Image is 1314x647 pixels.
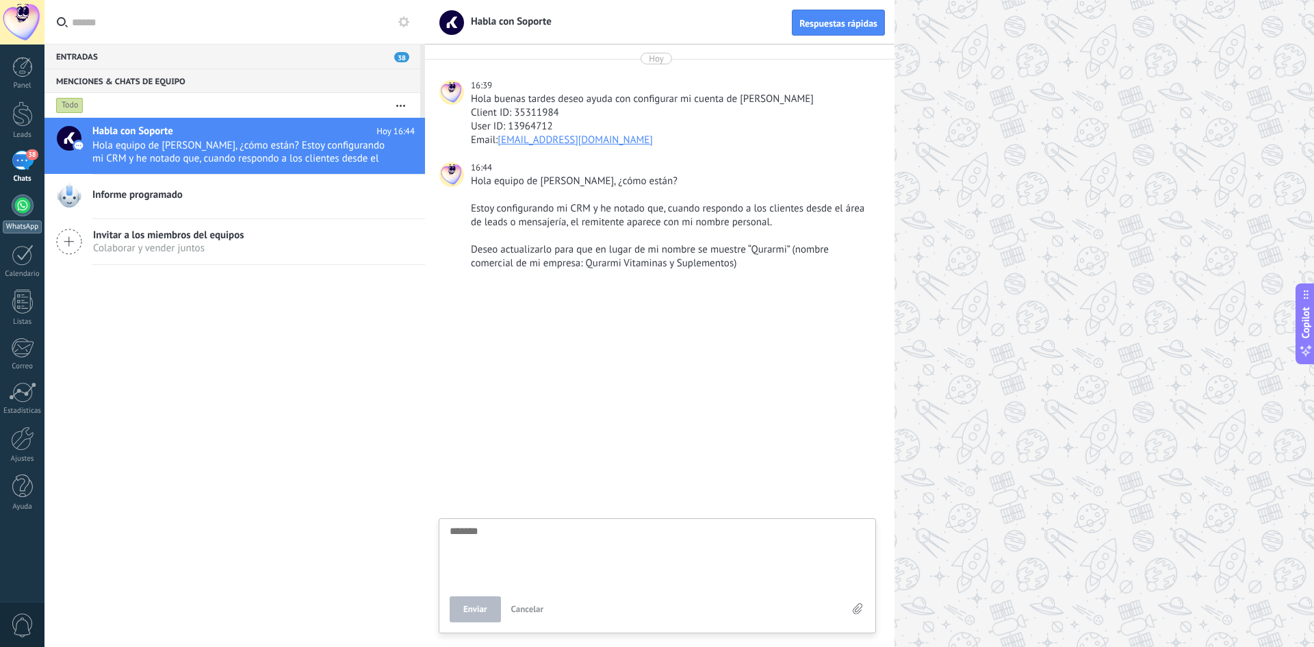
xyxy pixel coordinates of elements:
button: Más [386,93,415,118]
a: [EMAIL_ADDRESS][DOMAIN_NAME] [498,134,653,147]
span: Colaborar y vender juntos [93,242,244,255]
div: Menciones & Chats de equipo [44,68,420,93]
div: Correo [3,362,42,371]
a: Informe programado [44,175,425,218]
div: Client ID: 35311984 [471,106,873,120]
div: 16:39 [471,79,494,92]
span: Copilot [1299,307,1313,338]
div: Email: [471,134,873,147]
span: 38 [26,149,38,160]
div: Listas [3,318,42,327]
div: Entradas [44,44,420,68]
div: Leads [3,131,42,140]
span: Invitar a los miembros del equipos [93,229,244,242]
div: Ayuda [3,503,42,511]
span: Qurarmi [439,80,464,105]
span: Hola equipo de [PERSON_NAME], ¿cómo están? Estoy configurando mi CRM y he notado que, cuando resp... [92,139,389,165]
span: 38 [394,52,409,62]
span: Enviar [463,605,487,614]
div: User ID: 13964712 [471,120,873,134]
span: Habla con Soporte [92,125,173,138]
span: Hoy 16:44 [376,125,415,138]
span: Cancelar [511,603,544,615]
div: WhatsApp [3,220,42,233]
div: Estoy configurando mi CRM y he notado que, cuando respondo a los clientes desde el área de leads ... [471,202,873,229]
div: Hola buenas tardes deseo ayuda con configurar mi cuenta de [PERSON_NAME] [471,92,873,106]
span: Respuestas rápidas [799,18,877,28]
div: Hoy [649,53,664,64]
button: Respuestas rápidas [792,10,885,36]
span: Informe programado [92,188,183,202]
div: Calendario [3,270,42,279]
span: Qurarmi [439,162,464,187]
a: Habla con Soporte Hoy 16:44 Hola equipo de [PERSON_NAME], ¿cómo están? Estoy configurando mi CRM ... [44,118,425,174]
div: Hola equipo de [PERSON_NAME], ¿cómo están? [471,175,873,188]
div: Todo [56,97,83,114]
button: Cancelar [506,596,550,622]
div: Estadísticas [3,407,42,416]
div: Ajustes [3,455,42,464]
div: Deseo actualizarlo para que en lugar de mi nombre se muestre “Qurarmi” (nombre comercial de mi em... [471,243,873,270]
div: Panel [3,81,42,90]
div: 16:44 [471,161,494,175]
span: Habla con Soporte [463,15,552,28]
div: Chats [3,175,42,183]
button: Enviar [450,596,501,622]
